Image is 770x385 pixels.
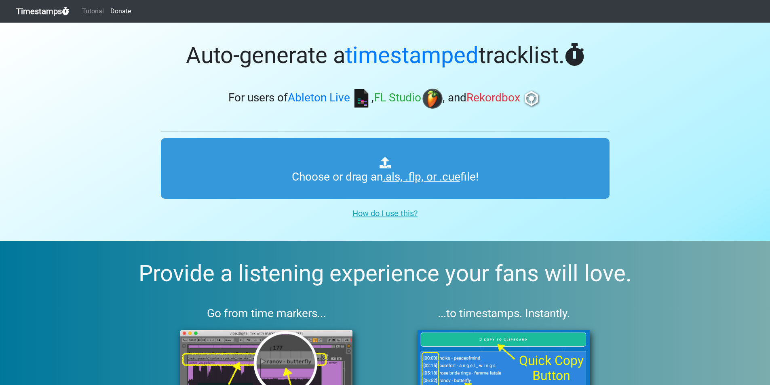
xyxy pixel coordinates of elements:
img: ableton.png [351,88,371,109]
a: Tutorial [79,3,107,19]
h1: Auto-generate a tracklist. [161,42,610,69]
img: fl.png [422,88,443,109]
u: How do I use this? [352,208,418,218]
h3: For users of , , and [161,88,610,109]
span: timestamped [345,42,479,69]
span: FL Studio [374,91,421,105]
a: Donate [107,3,134,19]
a: Timestamps [16,3,69,19]
h3: ...to timestamps. Instantly. [398,307,610,320]
h2: Provide a listening experience your fans will love. [19,260,751,287]
span: Ableton Live [288,91,350,105]
h3: Go from time markers... [161,307,372,320]
span: Rekordbox [466,91,520,105]
img: rb.png [521,88,542,109]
